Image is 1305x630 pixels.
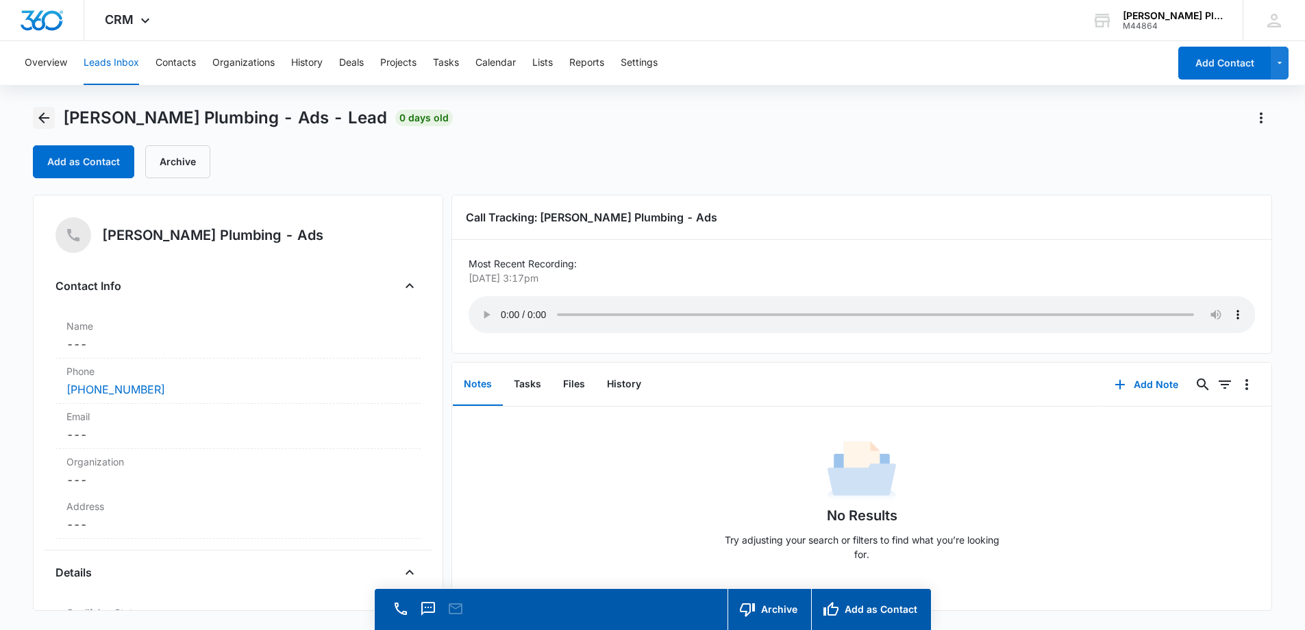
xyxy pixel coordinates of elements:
[453,363,503,406] button: Notes
[827,505,897,526] h1: No Results
[1214,374,1236,396] button: Filters
[55,564,92,581] h4: Details
[66,455,410,469] label: Organization
[395,110,453,126] span: 0 days old
[33,107,55,129] button: Back
[469,256,1256,271] p: Most Recent Recording:
[145,145,210,178] button: Archive
[828,437,896,505] img: No Data
[466,209,1258,226] h3: Call Tracking: [PERSON_NAME] Plumbing - Ads
[212,41,275,85] button: Organizations
[419,599,438,618] button: Text
[105,12,134,27] span: CRM
[1192,374,1214,396] button: Search...
[728,589,811,630] button: Archive
[33,145,134,178] button: Add as Contact
[55,278,121,294] h4: Contact Info
[339,41,364,85] button: Deals
[569,41,604,85] button: Reports
[469,271,1247,285] p: [DATE] 3:17pm
[399,561,421,583] button: Close
[532,41,553,85] button: Lists
[811,589,931,630] button: Add as Contact
[291,41,323,85] button: History
[102,225,323,245] h5: [PERSON_NAME] Plumbing - Ads
[66,605,410,620] label: Qualifying Status
[1123,21,1223,31] div: account id
[66,364,410,378] label: Phone
[66,499,410,513] label: Address
[552,363,596,406] button: Files
[55,449,421,494] div: Organization---
[66,426,410,443] dd: ---
[596,363,652,406] button: History
[66,381,165,398] a: [PHONE_NUMBER]
[433,41,459,85] button: Tasks
[63,108,387,128] span: [PERSON_NAME] Plumbing - Ads - Lead
[503,363,552,406] button: Tasks
[66,409,410,424] label: Email
[391,607,410,619] a: Call
[621,41,658,85] button: Settings
[156,41,196,85] button: Contacts
[84,41,139,85] button: Leads Inbox
[25,41,67,85] button: Overview
[1123,10,1223,21] div: account name
[66,516,410,533] dd: ---
[419,607,438,619] a: Text
[380,41,417,85] button: Projects
[66,319,410,333] label: Name
[1101,368,1192,401] button: Add Note
[55,359,421,404] div: Phone[PHONE_NUMBER]
[55,494,421,539] div: Address---
[55,404,421,449] div: Email---
[55,313,421,359] div: Name---
[475,41,516,85] button: Calendar
[399,275,421,297] button: Close
[718,533,1006,561] p: Try adjusting your search or filters to find what you’re looking for.
[66,472,410,488] dd: ---
[1178,47,1271,80] button: Add Contact
[1250,107,1272,129] button: Actions
[1236,374,1258,396] button: Overflow Menu
[469,296,1256,333] audio: Your browser does not support the audio tag.
[391,599,410,618] button: Call
[66,336,410,352] dd: ---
